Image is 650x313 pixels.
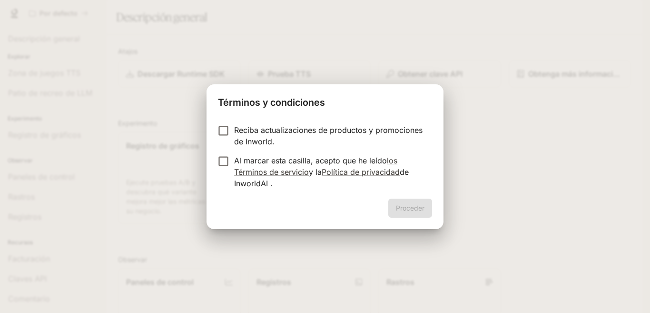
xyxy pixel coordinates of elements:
[218,97,325,108] font: Términos y condiciones
[234,125,423,146] font: Reciba actualizaciones de productos y promociones de Inworld.
[234,156,387,165] font: Al marcar esta casilla, acepto que he leído
[234,167,409,188] font: de InworldAI .
[322,167,400,177] a: Política de privacidad
[234,156,397,177] a: los Términos de servicio
[309,167,322,177] font: y la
